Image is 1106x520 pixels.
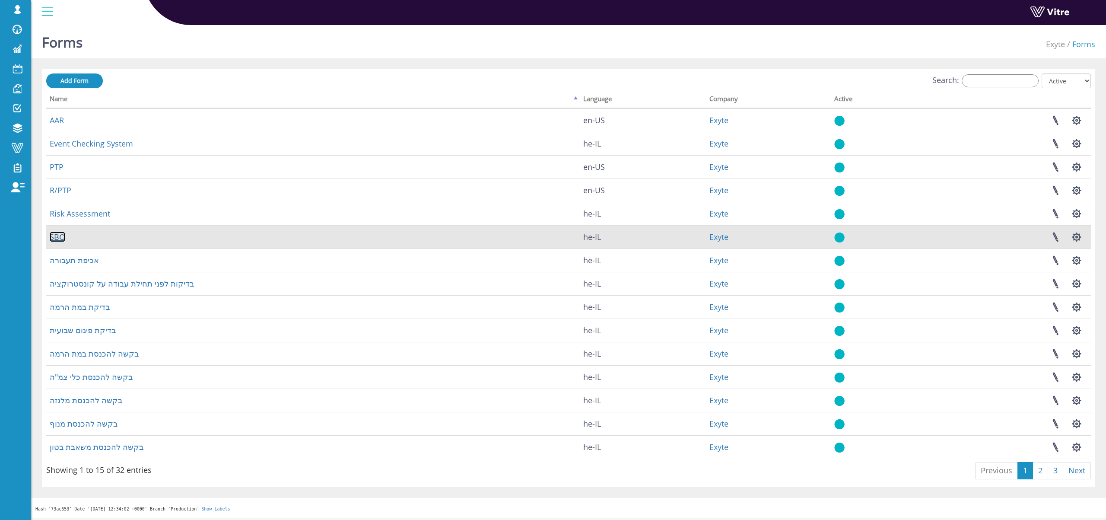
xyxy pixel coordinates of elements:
[975,462,1018,479] a: Previous
[709,418,728,429] a: Exyte
[709,208,728,219] a: Exyte
[1046,39,1065,49] a: Exyte
[834,419,845,430] img: yes
[709,138,728,149] a: Exyte
[1033,462,1048,479] a: 2
[834,162,845,173] img: yes
[580,108,706,132] td: en-US
[706,92,831,108] th: Company
[834,115,845,126] img: yes
[50,325,116,335] a: בדיקת פיגום שבועית
[50,302,110,312] a: בדיקת במת הרמה
[580,295,706,319] td: he-IL
[50,442,143,452] a: בקשה להכנסת משאבת בטון
[580,319,706,342] td: he-IL
[580,342,706,365] td: he-IL
[35,507,199,511] span: Hash '73ac653' Date '[DATE] 12:34:02 +0000' Branch 'Production'
[709,325,728,335] a: Exyte
[831,92,918,108] th: Active
[709,255,728,265] a: Exyte
[834,325,845,336] img: yes
[1017,462,1033,479] a: 1
[50,278,194,289] a: בדיקות לפני תחילת עבודה על קונסטרוקציה
[834,209,845,220] img: yes
[60,77,89,85] span: Add Form
[932,74,1039,87] label: Search:
[834,396,845,406] img: yes
[580,412,706,435] td: he-IL
[709,348,728,359] a: Exyte
[580,389,706,412] td: he-IL
[709,185,728,195] a: Exyte
[580,249,706,272] td: he-IL
[580,435,706,459] td: he-IL
[709,162,728,172] a: Exyte
[834,185,845,196] img: yes
[834,255,845,266] img: yes
[201,507,230,511] a: Show Labels
[50,395,122,405] a: בקשה להכנסת מלגזה
[580,202,706,225] td: he-IL
[50,185,71,195] a: R/PTP
[580,179,706,202] td: en-US
[834,349,845,360] img: yes
[50,372,133,382] a: בקשה להכנסת כלי צמ"ה
[834,139,845,150] img: yes
[50,138,133,149] a: Event Checking System
[50,348,139,359] a: בקשה להכנסת במת הרמה
[834,302,845,313] img: yes
[46,73,103,88] a: Add Form
[50,418,118,429] a: בקשה להכנסת מנוף
[834,279,845,290] img: yes
[834,232,845,243] img: yes
[580,155,706,179] td: en-US
[42,22,83,58] h1: Forms
[1063,462,1091,479] a: Next
[709,232,728,242] a: Exyte
[709,115,728,125] a: Exyte
[962,74,1039,87] input: Search:
[50,232,65,242] a: SBO
[46,92,580,108] th: Name: activate to sort column descending
[834,442,845,453] img: yes
[580,132,706,155] td: he-IL
[50,255,99,265] a: אכיפת תעבורה
[46,461,152,476] div: Showing 1 to 15 of 32 entries
[580,272,706,295] td: he-IL
[580,225,706,249] td: he-IL
[709,372,728,382] a: Exyte
[50,115,64,125] a: AAR
[834,372,845,383] img: yes
[709,302,728,312] a: Exyte
[709,278,728,289] a: Exyte
[709,395,728,405] a: Exyte
[1048,462,1063,479] a: 3
[580,365,706,389] td: he-IL
[709,442,728,452] a: Exyte
[50,208,110,219] a: Risk Assessment
[1065,39,1095,50] li: Forms
[50,162,64,172] a: PTP
[580,92,706,108] th: Language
